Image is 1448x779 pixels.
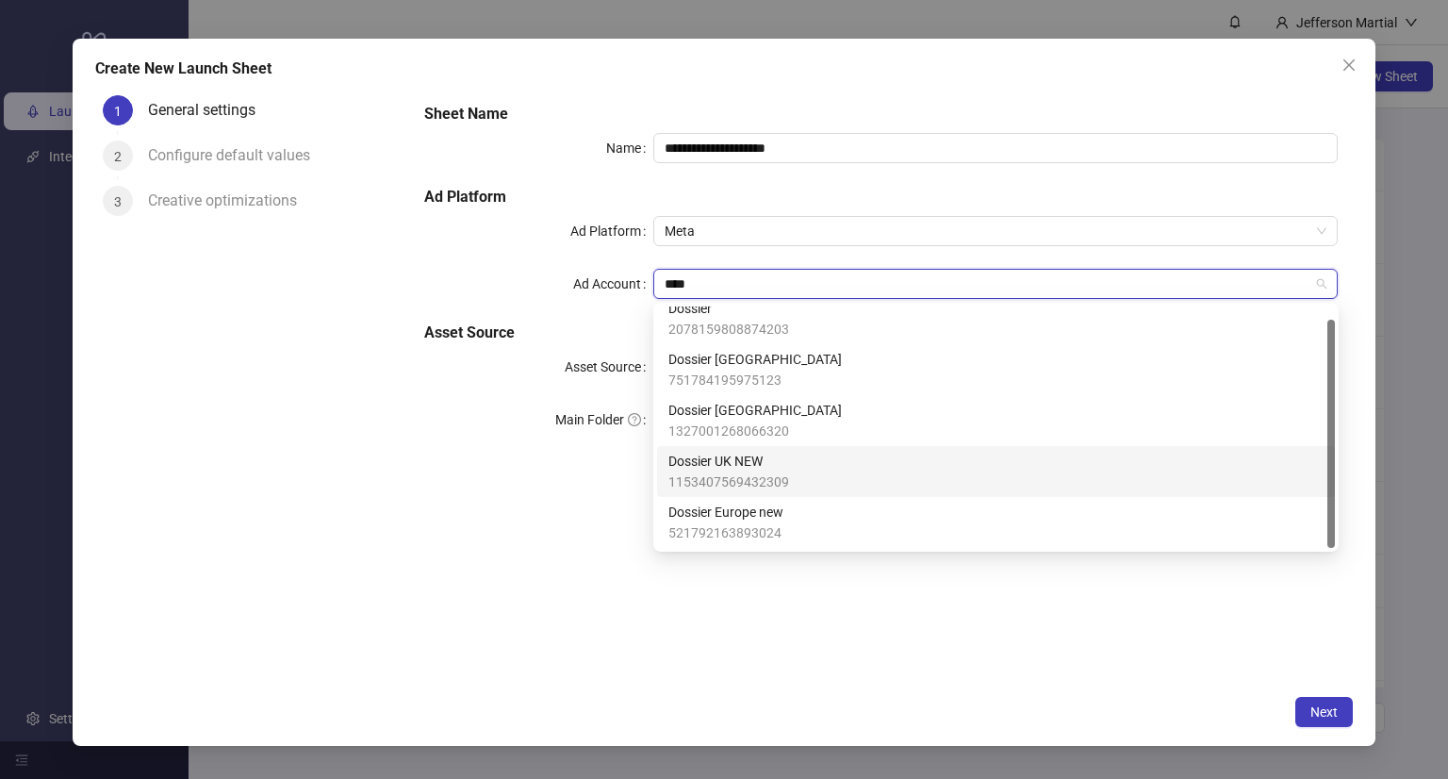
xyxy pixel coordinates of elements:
label: Name [606,133,653,163]
span: 751784195975123 [668,370,842,390]
span: Next [1310,704,1338,720]
span: Dossier [GEOGRAPHIC_DATA] [668,349,842,370]
span: Meta [665,217,1327,245]
span: question-circle [628,413,641,426]
label: Ad Account [573,269,653,299]
div: Dossier Mexico [657,344,1335,395]
div: Dossier UK NEW [657,446,1335,497]
span: 1153407569432309 [668,472,789,492]
span: Dossier [GEOGRAPHIC_DATA] [668,400,842,421]
span: close [1341,58,1357,73]
span: 2 [114,149,122,164]
input: Name [653,133,1339,163]
span: Dossier UK NEW [668,451,789,472]
div: Creative optimizations [148,186,312,216]
span: Dossier [668,298,789,319]
label: Ad Platform [570,216,653,246]
span: Dossier Europe new [668,502,783,522]
label: Main Folder [555,405,653,435]
button: Close [1334,50,1364,80]
h5: Asset Source [424,322,1338,344]
div: Dossier [657,293,1335,344]
div: Configure default values [148,141,325,171]
h5: Ad Platform [424,186,1338,208]
div: Create New Launch Sheet [95,58,1353,80]
span: 1327001268066320 [668,421,842,441]
div: Dossier Europe new [657,497,1335,548]
h5: Sheet Name [424,103,1338,125]
span: 1 [114,104,122,119]
input: Ad Account [665,270,1310,298]
div: Dossier Canada [657,395,1335,446]
button: Next [1295,697,1353,727]
span: 2078159808874203 [668,319,789,340]
span: 3 [114,194,122,209]
span: 521792163893024 [668,522,783,543]
label: Asset Source [565,352,653,382]
div: General settings [148,95,271,125]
